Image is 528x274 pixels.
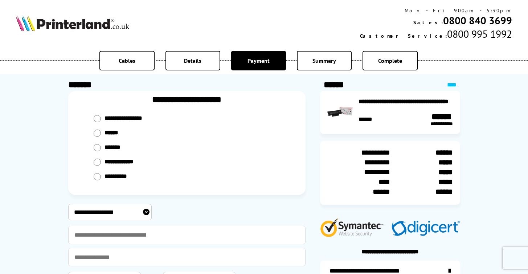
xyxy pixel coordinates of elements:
[443,14,512,27] a: 0800 840 3699
[16,15,129,31] img: Printerland Logo
[360,7,512,14] div: Mon - Fri 9:00am - 5:30pm
[413,19,443,26] span: Sales:
[360,33,447,39] span: Customer Service:
[378,57,402,64] span: Complete
[247,57,270,64] span: Payment
[312,57,336,64] span: Summary
[447,27,512,41] span: 0800 995 1992
[119,57,135,64] span: Cables
[184,57,201,64] span: Details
